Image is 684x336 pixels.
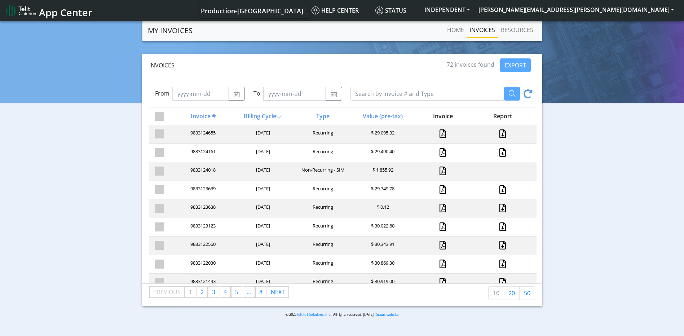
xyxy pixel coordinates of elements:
[235,288,238,296] span: 5
[376,312,398,317] a: Status website
[172,167,232,176] div: 9833124018
[312,6,319,14] img: knowledge.svg
[447,61,494,68] span: 72 invoices found
[232,278,292,288] div: [DATE]
[467,23,498,37] a: INVOICES
[350,87,504,101] input: Search by Invoice # and Type
[500,58,531,72] button: EXPORT
[292,129,352,139] div: Recurring
[247,288,251,296] span: ...
[232,185,292,195] div: [DATE]
[292,222,352,232] div: Recurring
[263,87,326,101] input: yyyy-mm-dd
[420,3,474,16] button: INDEPENDENT
[259,288,262,296] span: 8
[153,288,181,296] span: Previous
[232,129,292,139] div: [DATE]
[412,112,472,120] div: Invoice
[232,148,292,158] div: [DATE]
[292,260,352,269] div: Recurring
[474,3,678,16] button: [PERSON_NAME][EMAIL_ADDRESS][PERSON_NAME][DOMAIN_NAME]
[233,92,240,97] img: calendar.svg
[352,241,412,251] div: $ 30,343.91
[292,241,352,251] div: Recurring
[292,167,352,176] div: Non-Recurring - SIM
[292,148,352,158] div: Recurring
[352,278,412,288] div: $ 30,919.00
[155,89,169,98] label: From
[149,61,175,69] span: Invoices
[498,23,536,37] a: RESOURCES
[309,3,372,18] a: Help center
[232,204,292,213] div: [DATE]
[312,6,359,14] span: Help center
[232,222,292,232] div: [DATE]
[201,6,303,15] span: Production-[GEOGRAPHIC_DATA]
[232,260,292,269] div: [DATE]
[189,288,192,296] span: 1
[172,204,232,213] div: 9833123638
[232,241,292,251] div: [DATE]
[253,89,260,98] label: To
[6,3,91,18] a: App Center
[519,286,535,300] a: 50
[149,286,289,298] ul: Pagination
[224,288,227,296] span: 4
[352,204,412,213] div: $ 0.12
[172,112,232,120] div: Invoice #
[172,87,229,101] input: yyyy-mm-dd
[352,129,412,139] div: $ 29,095.32
[39,6,92,19] span: App Center
[444,23,467,37] a: Home
[292,185,352,195] div: Recurring
[472,112,532,120] div: Report
[292,278,352,288] div: Recurring
[176,312,508,317] p: © 2025 . All rights reserved. [DATE] |
[352,185,412,195] div: $ 29,749.78
[352,148,412,158] div: $ 29,490.40
[292,112,352,120] div: Type
[172,222,232,232] div: 9833123123
[232,167,292,176] div: [DATE]
[172,148,232,158] div: 9833124161
[200,3,303,18] a: Your current platform instance
[292,204,352,213] div: Recurring
[200,288,204,296] span: 2
[352,222,412,232] div: $ 30,022.80
[504,286,520,300] a: 20
[375,6,406,14] span: Status
[330,92,337,97] img: calendar.svg
[6,5,36,17] img: logo-telit-cinterion-gw-new.png
[172,185,232,195] div: 9833123639
[296,312,331,317] a: Telit IoT Solutions, Inc.
[172,129,232,139] div: 9833124655
[232,112,292,120] div: Billing Cycle
[212,288,215,296] span: 3
[352,112,412,120] div: Value (pre-tax)
[148,23,193,38] a: MY INVOICES
[352,260,412,269] div: $ 30,869.30
[372,3,420,18] a: Status
[172,241,232,251] div: 9833122560
[375,6,383,14] img: status.svg
[172,260,232,269] div: 9833122030
[267,287,288,297] a: Next page
[172,278,232,288] div: 9833121493
[352,167,412,176] div: $ 1,855.92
